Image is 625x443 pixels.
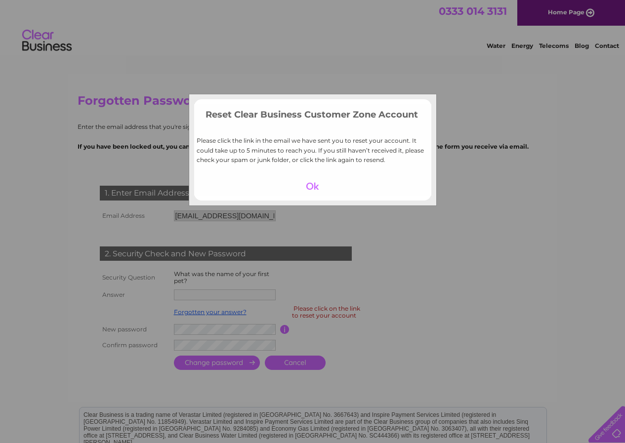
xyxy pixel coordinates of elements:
[197,136,429,164] p: Please click the link in the email we have sent you to reset your account. It could take up to 5 ...
[575,42,589,49] a: Blog
[539,42,569,49] a: Telecoms
[199,108,426,125] h3: Reset Clear Business Customer Zone Account
[439,5,507,17] a: 0333 014 3131
[511,42,533,49] a: Energy
[595,42,619,49] a: Contact
[80,5,546,48] div: Clear Business is a trading name of Verastar Limited (registered in [GEOGRAPHIC_DATA] No. 3667643...
[22,26,72,56] img: logo.png
[487,42,505,49] a: Water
